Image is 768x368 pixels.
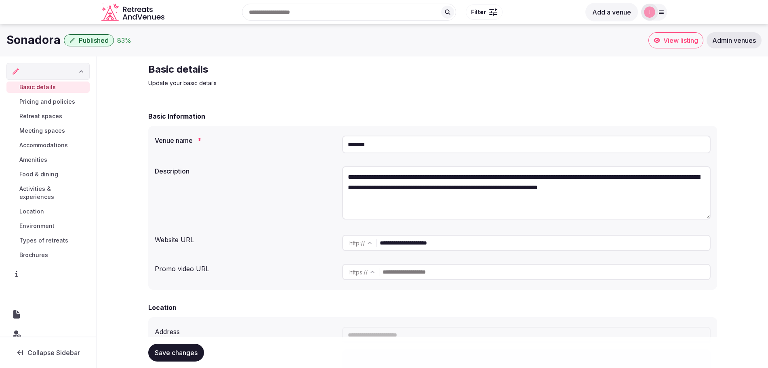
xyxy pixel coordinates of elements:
[155,261,336,274] div: Promo video URL
[585,8,638,16] a: Add a venue
[117,36,131,45] div: 83 %
[155,349,198,357] span: Save changes
[6,183,90,203] a: Activities & experiences
[466,4,503,20] button: Filter
[707,32,762,48] a: Admin venues
[19,83,56,91] span: Basic details
[6,154,90,165] a: Amenities
[6,111,90,122] a: Retreat spaces
[148,303,177,312] h2: Location
[19,112,62,120] span: Retreat spaces
[6,206,90,217] a: Location
[148,111,205,121] h2: Basic Information
[19,185,86,201] span: Activities & experiences
[6,235,90,246] a: Types of retreats
[155,232,336,245] div: Website URL
[644,6,655,18] img: jen-7867
[6,249,90,261] a: Brochures
[19,207,44,215] span: Location
[6,140,90,151] a: Accommodations
[712,36,756,44] span: Admin venues
[64,34,114,46] button: Published
[155,168,336,174] label: Description
[6,169,90,180] a: Food & dining
[19,156,47,164] span: Amenities
[19,222,55,230] span: Environment
[19,141,68,149] span: Accommodations
[471,8,486,16] span: Filter
[663,36,698,44] span: View listing
[155,137,336,144] label: Venue name
[101,3,166,21] a: Visit the homepage
[19,236,68,245] span: Types of retreats
[648,32,703,48] a: View listing
[148,79,420,87] p: Update your basic details
[19,251,48,259] span: Brochures
[6,344,90,362] button: Collapse Sidebar
[19,170,58,178] span: Food & dining
[148,344,204,362] button: Save changes
[6,82,90,93] a: Basic details
[155,324,336,337] div: Address
[6,96,90,107] a: Pricing and policies
[117,36,131,45] button: 83%
[148,63,420,76] h2: Basic details
[6,220,90,232] a: Environment
[79,36,109,44] span: Published
[101,3,166,21] svg: Retreats and Venues company logo
[19,127,65,135] span: Meeting spaces
[6,32,61,48] h1: Sonadora
[19,98,75,106] span: Pricing and policies
[585,3,638,21] button: Add a venue
[6,125,90,136] a: Meeting spaces
[27,349,80,357] span: Collapse Sidebar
